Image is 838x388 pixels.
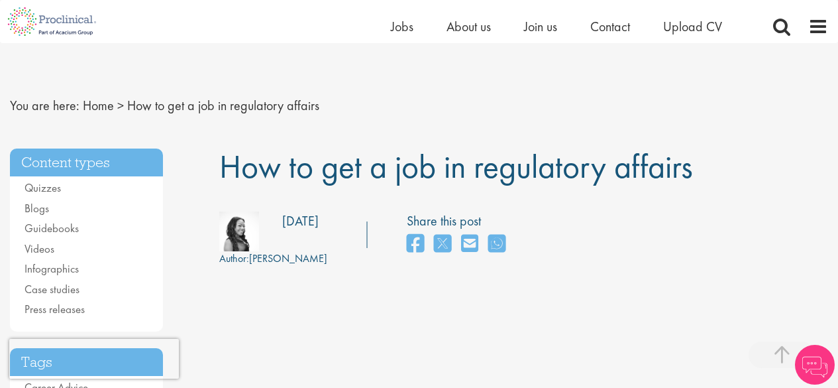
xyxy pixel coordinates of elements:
a: About us [446,18,491,35]
div: [DATE] [282,212,319,231]
a: Videos [25,241,54,256]
h3: Content types [10,149,163,177]
a: Contact [590,18,630,35]
img: 383e1147-3b0e-4ab7-6ae9-08d7f17c413d [219,212,259,251]
a: Guidebooks [25,221,79,235]
span: How to get a job in regulatory affairs [219,145,693,188]
a: Upload CV [663,18,722,35]
a: Case studies [25,282,79,296]
div: [PERSON_NAME] [219,251,327,267]
a: share on facebook [407,230,424,259]
a: Quizzes [25,180,61,195]
a: share on email [461,230,478,259]
a: breadcrumb link [83,97,114,114]
a: Jobs [391,18,413,35]
a: Press releases [25,302,85,316]
img: Chatbot [795,345,835,385]
span: > [117,97,124,114]
a: Blogs [25,201,49,216]
a: share on whats app [488,230,505,259]
span: You are here: [10,97,79,114]
a: share on twitter [434,230,451,259]
span: Author: [219,251,249,265]
a: Join us [524,18,557,35]
label: Share this post [407,212,512,231]
a: Infographics [25,261,79,276]
span: How to get a job in regulatory affairs [127,97,319,114]
iframe: reCAPTCHA [9,339,179,379]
